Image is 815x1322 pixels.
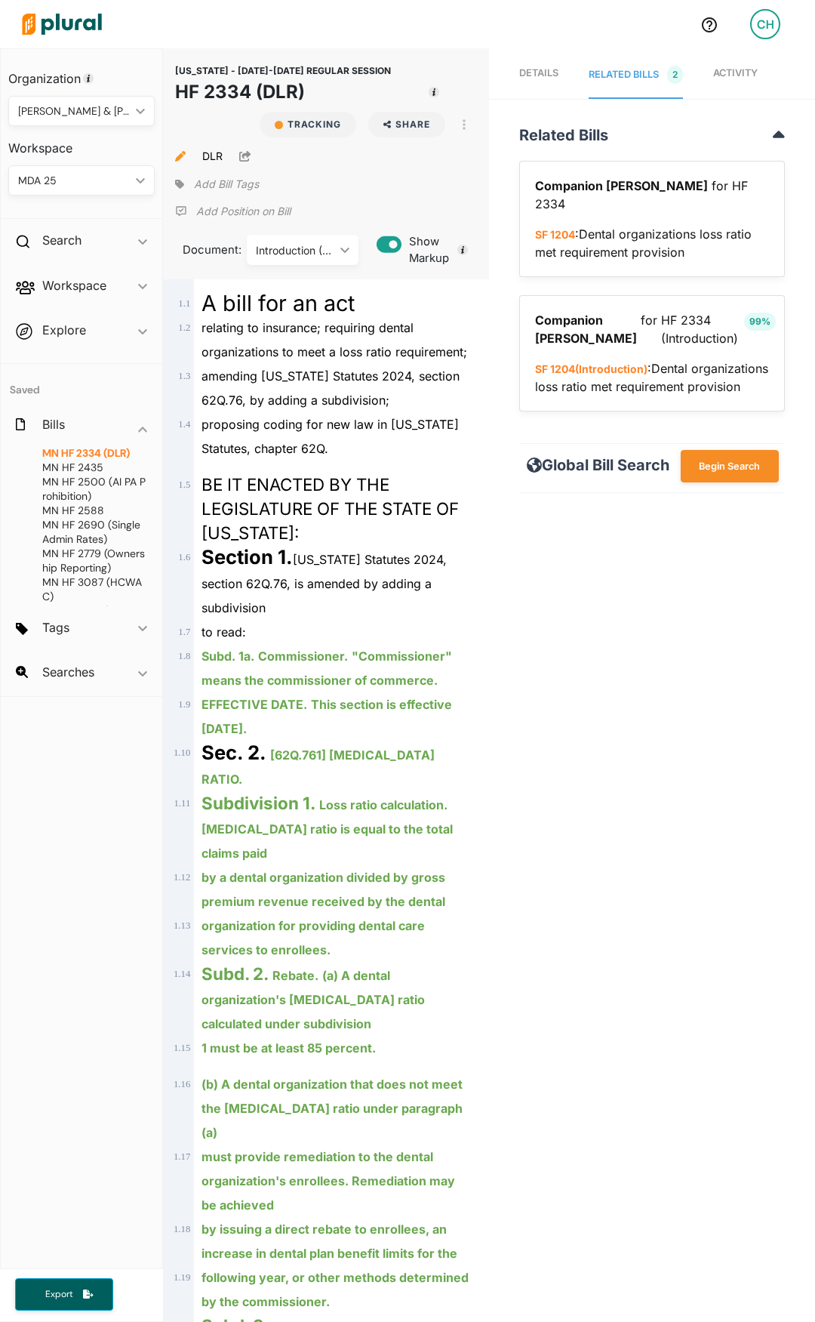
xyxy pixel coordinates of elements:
span: Details [519,67,558,79]
div: RELATED BILLS [589,66,683,84]
span: MN [42,446,59,460]
span: 1 . 4 [178,419,190,430]
strong: Section 1. [201,545,293,569]
h3: Workspace [8,126,155,159]
div: Companion [PERSON_NAME] [535,311,769,347]
span: MN [42,604,59,618]
span: MN [42,518,59,532]
a: CH [738,3,792,45]
div: Companion [PERSON_NAME] [535,177,769,213]
span: [US_STATE] Statutes 2024, section 62Q.76, is amended by adding a subdivision [201,552,447,615]
a: MNHF 2779 (Ownership Reporting) [23,547,147,575]
ins: "Commissioner" means the commissioner of commerce. [201,649,452,688]
button: Export [15,1278,113,1311]
ins: [62Q.761] [MEDICAL_DATA] RATIO. [201,747,435,787]
ins: by issuing a direct rebate to enrollees, an increase in dental plan benefit limits for the [201,1222,457,1261]
a: MNHF 2334 (DLR) [23,446,147,461]
span: ( Introduction ) [575,362,647,375]
ins: [MEDICAL_DATA] ratio is equal to the total claims paid [201,821,453,861]
h4: Saved [1,364,162,401]
ins: This section is effective [DATE]. [201,697,452,736]
span: 1 . 14 [174,969,190,979]
a: RELATED BILLS 2 [589,52,683,99]
p: Add Position on Bill [196,204,291,219]
div: [PERSON_NAME] & [PERSON_NAME] [18,103,130,119]
a: MNHF 2500 (AI PA Prohibition) [23,475,147,504]
span: relating to insurance; requiring dental organizations to meet a loss ratio requirement; [201,320,467,359]
span: 1 . 7 [178,627,190,637]
span: 1 . 2 [178,322,190,333]
button: DLR [195,143,230,168]
span: 1 . 6 [178,552,190,562]
ins: EFFECTIVE DATE. [201,697,307,712]
span: 2 [667,66,683,84]
div: : Dental organizations loss ratio met requirement provision [520,162,784,276]
h3: Related Bills [519,126,785,144]
h3: Organization [8,57,155,90]
span: Add Bill Tags [194,177,259,192]
h2: Explore [42,322,86,338]
strong: Subdivision 1. [201,793,315,813]
span: 1 . 10 [174,747,190,758]
a: SF 1204(Introduction) [535,362,647,375]
span: BE IT ENACTED BY THE LEGISLATURE OF THE STATE OF [US_STATE]: [201,474,459,543]
h2: Searches [42,664,94,680]
span: Document: [175,242,228,258]
a: MNHF 3237 (Fluoride Prohibition) [23,604,147,633]
ins: (b) A dental organization that does not meet the [MEDICAL_DATA] ratio under paragraph (a) [201,1077,463,1140]
span: MN [42,475,59,488]
a: MNHF 3087 (HCWAC) [23,575,147,604]
span: MN [42,547,59,560]
button: Share [362,112,452,137]
h2: Search [42,232,81,248]
ins: by a dental organization divided by gross premium revenue received by the dental [201,870,445,909]
span: 1 . 8 [178,651,190,661]
span: proposing coding for new law in [US_STATE] Statutes, chapter 62Q. [201,417,459,456]
span: HF 2588 [62,504,104,517]
div: Add tags [175,173,258,196]
span: HF 3087 (HCWAC) [42,575,142,603]
a: MNHF 2435 [23,461,147,475]
div: Add Position Statement [175,200,291,223]
ins: Rebate. [272,968,318,983]
span: 99% [744,313,776,331]
a: SF 1204 [535,228,575,241]
span: 1 . 15 [174,1043,190,1053]
h2: Bills [42,416,65,433]
a: MNHF 2690 (Single Admin Rates) [23,518,147,547]
span: HF 3237 (Fluoride Prohibition) [42,604,146,632]
ins: 1 must be at least 85 percent. [201,1040,376,1055]
span: Export [35,1288,83,1301]
span: [US_STATE] - [DATE]-[DATE] REGULAR SESSION [175,65,391,76]
span: Show Markup [401,233,477,267]
span: 1 . 3 [178,371,190,381]
span: HF 2500 (AI PA Prohibition) [42,475,146,503]
div: Tooltip anchor [456,243,469,257]
span: Global Bill Search [519,453,669,477]
span: 1 . 17 [174,1151,190,1162]
span: 1 . 12 [174,872,190,883]
span: 1 . 16 [174,1079,190,1089]
span: HF 2334 (Introduction) [661,311,738,347]
strong: Subd. 2. [201,963,269,984]
span: 1 . 18 [174,1224,190,1234]
span: HF 2779 (Ownership Reporting) [42,547,145,575]
div: : Dental organizations loss ratio met requirement provision [520,296,784,411]
h1: HF 2334 (DLR) [175,79,391,106]
strong: Sec. 2. [201,741,266,764]
h2: Workspace [42,277,106,294]
ins: organization for providing dental care services to enrollees. [201,918,425,957]
span: HF 2690 (Single Admin Rates) [42,518,140,546]
div: Tooltip anchor [81,72,95,85]
div: Introduction ([DATE]) [256,242,334,258]
ins: must provide remediation to the dental organization's enrollees. Remediation may be achieved [201,1149,455,1213]
ins: following year, or other methods determined by the commissioner. [201,1270,469,1309]
iframe: Intercom live chat [764,1271,800,1307]
div: Tooltip anchor [427,85,441,99]
span: for [708,178,732,193]
span: 1 . 11 [174,798,190,809]
span: Activity [713,67,758,79]
span: 1 . 19 [174,1272,190,1283]
span: HF 2435 [62,461,103,474]
span: for [637,311,661,347]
